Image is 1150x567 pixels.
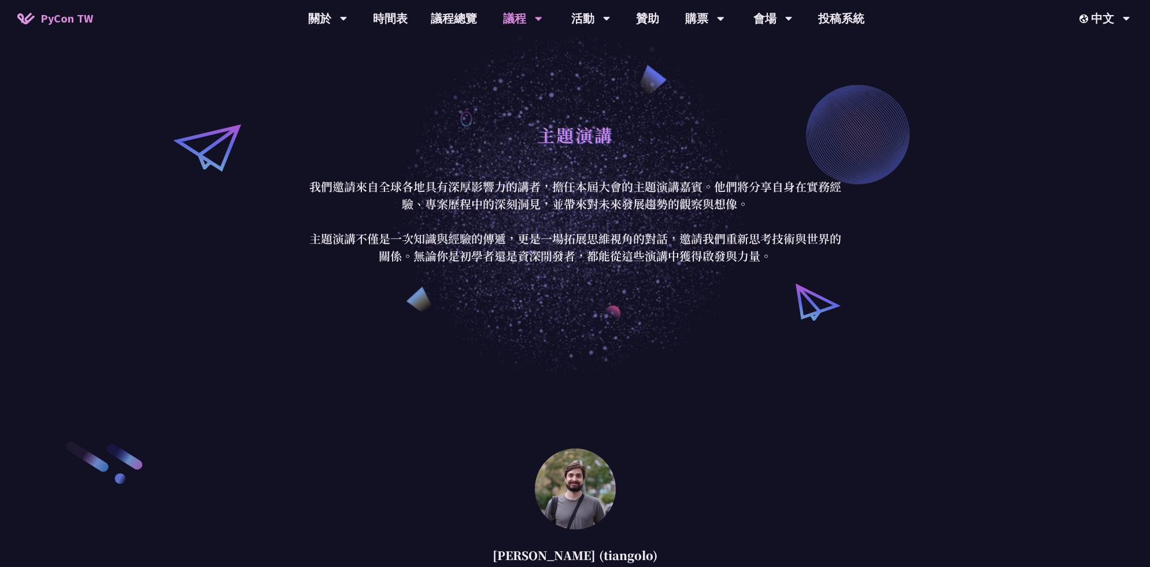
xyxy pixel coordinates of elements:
[40,10,93,27] span: PyCon TW
[537,117,613,152] h1: 主題演講
[306,178,844,265] p: 我們邀請來自全球各地具有深厚影響力的講者，擔任本屆大會的主題演講嘉賓。他們將分享自身在實務經驗、專案歷程中的深刻洞見，並帶來對未來發展趨勢的觀察與想像。 主題演講不僅是一次知識與經驗的傳遞，更是...
[6,4,105,33] a: PyCon TW
[1079,14,1091,23] img: Locale Icon
[535,449,616,529] img: Sebastián Ramírez (tiangolo)
[17,13,35,24] img: Home icon of PyCon TW 2025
